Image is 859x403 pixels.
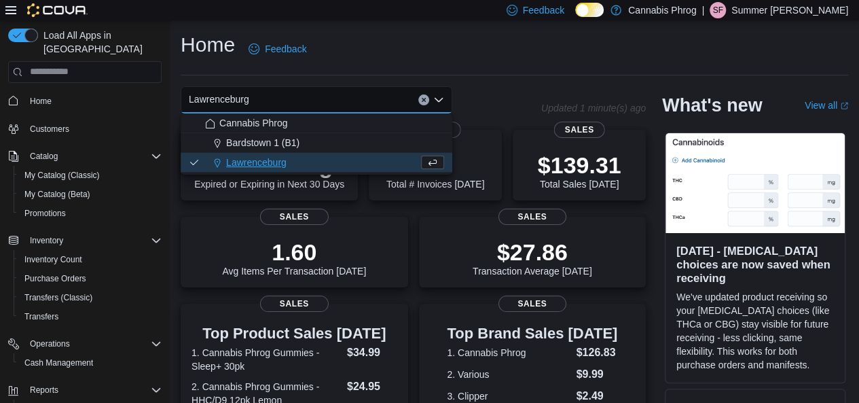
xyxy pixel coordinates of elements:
[676,244,834,285] h3: [DATE] - [MEDICAL_DATA] choices are now saved when receiving
[24,121,75,137] a: Customers
[676,290,834,372] p: We've updated product receiving so your [MEDICAL_DATA] choices (like THCa or CBG) stay visible fo...
[24,292,92,303] span: Transfers (Classic)
[260,296,328,312] span: Sales
[24,232,69,249] button: Inventory
[38,29,162,56] span: Load All Apps in [GEOGRAPHIC_DATA]
[418,94,429,105] button: Clear input
[731,2,848,18] p: Summer [PERSON_NAME]
[347,345,397,361] dd: $34.99
[575,17,576,18] span: Dark Mode
[3,381,167,400] button: Reports
[30,96,52,107] span: Home
[19,251,162,268] span: Inventory Count
[30,151,58,162] span: Catalog
[498,296,566,312] span: Sales
[226,136,299,150] span: Bardstown 1 (B1)
[576,366,617,383] dd: $9.99
[24,336,162,352] span: Operations
[222,239,366,277] div: Avg Items Per Transaction [DATE]
[219,116,287,130] span: Cannabis Phrog
[19,167,162,183] span: My Catalog (Classic)
[191,346,342,373] dt: 1. Cannabis Phrog Gummies - Sleep+ 30pk
[3,231,167,250] button: Inventory
[243,35,312,63] a: Feedback
[541,103,646,113] p: Updated 1 minute(s) ago
[260,209,328,225] span: Sales
[30,235,63,246] span: Inventory
[473,239,592,266] p: $27.86
[347,379,397,395] dd: $24.95
[24,148,162,164] span: Catalog
[19,186,96,203] a: My Catalog (Beta)
[226,156,287,169] span: Lawrenceburg
[3,119,167,139] button: Customers
[19,270,92,287] a: Purchase Orders
[473,239,592,277] div: Transaction Average [DATE]
[19,309,64,325] a: Transfers
[19,290,98,306] a: Transfers (Classic)
[30,124,69,135] span: Customers
[222,239,366,266] p: 1.60
[189,91,249,107] span: Lawrenceburg
[840,102,848,110] svg: External link
[447,389,570,403] dt: 3. Clipper
[24,382,64,398] button: Reports
[24,254,82,265] span: Inventory Count
[24,357,93,368] span: Cash Management
[14,250,167,269] button: Inventory Count
[14,307,167,326] button: Transfers
[181,31,235,58] h1: Home
[19,167,105,183] a: My Catalog (Classic)
[19,205,71,222] a: Promotions
[3,91,167,111] button: Home
[24,273,86,284] span: Purchase Orders
[701,2,704,18] p: |
[24,208,66,219] span: Promotions
[19,251,88,268] a: Inventory Count
[447,326,617,342] h3: Top Brand Sales [DATE]
[538,152,621,190] div: Total Sales [DATE]
[19,309,162,325] span: Transfers
[24,232,162,249] span: Inventory
[447,346,570,360] dt: 1. Cannabis Phrog
[24,336,75,352] button: Operations
[24,148,63,164] button: Catalog
[30,338,70,349] span: Operations
[14,288,167,307] button: Transfers (Classic)
[498,209,566,225] span: Sales
[24,120,162,137] span: Customers
[805,100,848,111] a: View allExternal link
[24,93,57,109] a: Home
[14,269,167,288] button: Purchase Orders
[181,133,452,153] button: Bardstown 1 (B1)
[14,166,167,185] button: My Catalog (Classic)
[14,185,167,204] button: My Catalog (Beta)
[3,147,167,166] button: Catalog
[3,334,167,353] button: Operations
[27,3,88,17] img: Cova
[662,94,762,116] h2: What's new
[14,204,167,223] button: Promotions
[191,326,397,342] h3: Top Product Sales [DATE]
[575,3,604,17] input: Dark Mode
[576,345,617,361] dd: $126.83
[19,290,162,306] span: Transfers (Classic)
[19,186,162,203] span: My Catalog (Beta)
[523,3,564,17] span: Feedback
[710,2,726,18] div: Summer Frazier
[433,94,444,105] button: Close list of options
[19,270,162,287] span: Purchase Orders
[712,2,723,18] span: SF
[24,382,162,398] span: Reports
[181,113,452,173] div: Choose from the following options
[19,355,98,371] a: Cash Management
[19,355,162,371] span: Cash Management
[447,368,570,381] dt: 2. Various
[24,92,162,109] span: Home
[181,113,452,133] button: Cannabis Phrog
[24,170,100,181] span: My Catalog (Classic)
[30,385,58,396] span: Reports
[19,205,162,222] span: Promotions
[181,153,452,173] button: Lawrenceburg
[554,122,605,138] span: Sales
